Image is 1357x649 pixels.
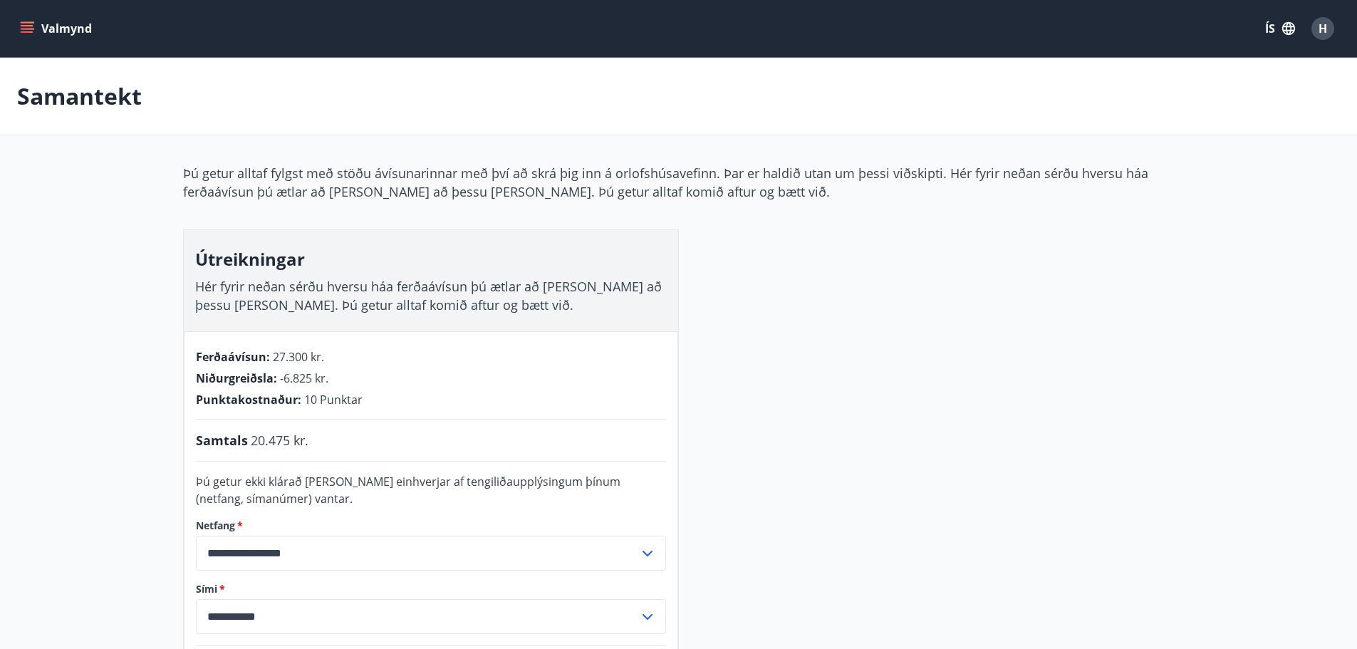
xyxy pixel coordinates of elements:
span: Ferðaávísun : [196,349,270,365]
span: Niðurgreiðsla : [196,370,277,386]
span: -6.825 kr. [280,370,328,386]
p: Samantekt [17,81,142,112]
label: Netfang [196,519,666,533]
span: 20.475 kr. [251,431,308,450]
span: Þú getur ekki klárað [PERSON_NAME] einhverjar af tengiliðaupplýsingum þínum (netfang, símanúmer) ... [196,474,620,507]
span: H [1319,21,1327,36]
span: Hér fyrir neðan sérðu hversu háa ferðaávísun þú ætlar að [PERSON_NAME] að þessu [PERSON_NAME]. Þú... [195,278,662,313]
label: Sími [196,582,666,596]
p: Þú getur alltaf fylgst með stöðu ávísunarinnar með því að skrá þig inn á orlofshúsavefinn. Þar er... [183,164,1175,201]
button: menu [17,16,98,41]
span: 27.300 kr. [273,349,324,365]
span: 10 Punktar [304,392,363,407]
button: H [1306,11,1340,46]
span: Punktakostnaður : [196,392,301,407]
button: ÍS [1257,16,1303,41]
h3: Útreikningar [195,247,667,271]
span: Samtals [196,431,248,450]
